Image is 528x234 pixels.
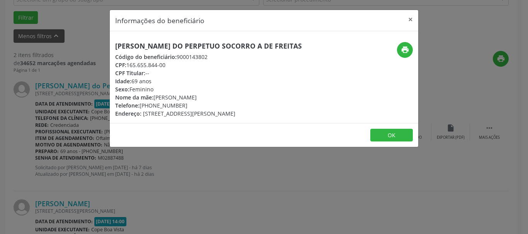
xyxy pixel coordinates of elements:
div: -- [115,69,302,77]
h5: Informações do beneficiário [115,15,204,25]
span: Código do beneficiário: [115,53,177,61]
span: Endereço: [115,110,141,117]
span: CPF Titular: [115,69,145,77]
div: Feminino [115,85,302,93]
button: print [397,42,413,58]
span: Idade: [115,77,131,85]
div: 69 anos [115,77,302,85]
span: [STREET_ADDRESS][PERSON_NAME] [143,110,235,117]
h5: [PERSON_NAME] do Perpetuo Socorro A de Freitas [115,42,302,50]
button: Close [403,10,418,29]
span: Telefone: [115,102,140,109]
div: 165.655.844-00 [115,61,302,69]
div: 9000143802 [115,53,302,61]
div: [PHONE_NUMBER] [115,101,302,109]
i: print [401,45,409,54]
div: [PERSON_NAME] [115,93,302,101]
span: CPF: [115,61,126,69]
span: Sexo: [115,86,129,93]
span: Nome da mãe: [115,94,153,101]
button: OK [370,129,413,142]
